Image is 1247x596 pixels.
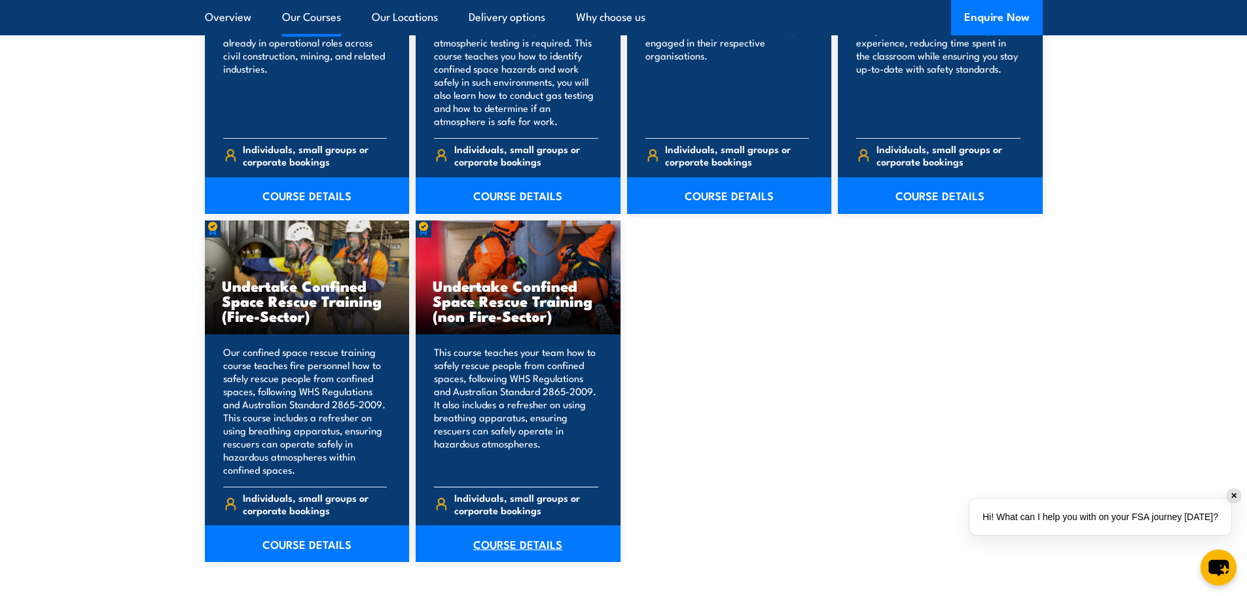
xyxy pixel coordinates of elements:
a: COURSE DETAILS [627,177,832,214]
span: Individuals, small groups or corporate bookings [665,143,809,167]
a: COURSE DETAILS [205,525,410,562]
span: Individuals, small groups or corporate bookings [243,491,387,516]
div: ✕ [1227,489,1241,503]
p: Our confined space rescue training course teaches fire personnel how to safely rescue people from... [223,345,388,476]
span: Individuals, small groups or corporate bookings [243,143,387,167]
span: Individuals, small groups or corporate bookings [877,143,1021,167]
span: Individuals, small groups or corporate bookings [454,491,598,516]
h3: Undertake Confined Space Rescue Training (non Fire-Sector) [433,278,604,323]
a: COURSE DETAILS [416,177,621,214]
span: Individuals, small groups or corporate bookings [454,143,598,167]
a: COURSE DETAILS [416,525,621,562]
a: COURSE DETAILS [205,177,410,214]
button: chat-button [1201,550,1237,586]
p: This course teaches your team how to safely rescue people from confined spaces, following WHS Reg... [434,345,598,476]
h3: Undertake Confined Space Rescue Training (Fire-Sector) [222,278,393,323]
a: COURSE DETAILS [838,177,1043,214]
div: Hi! What can I help you with on your FSA journey [DATE]? [969,499,1231,535]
